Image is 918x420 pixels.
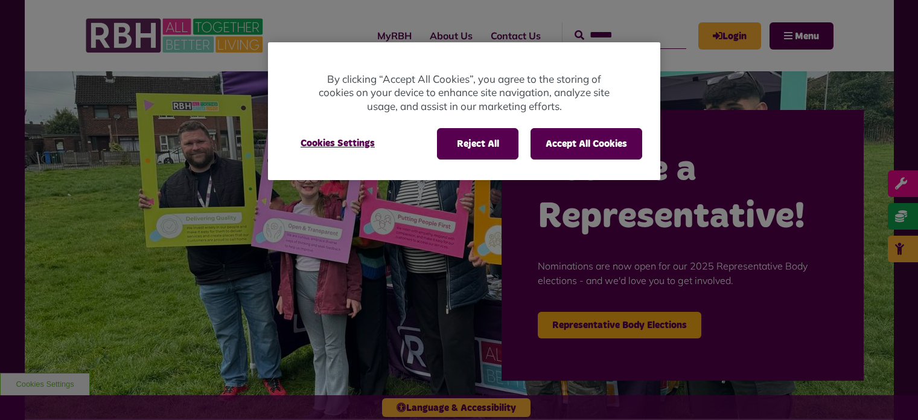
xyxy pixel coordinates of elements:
[268,42,660,181] div: Cookie banner
[316,73,612,114] p: By clicking “Accept All Cookies”, you agree to the storing of cookies on your device to enhance s...
[286,128,389,158] button: Cookies Settings
[531,128,642,160] button: Accept All Cookies
[268,42,660,181] div: Privacy
[437,128,518,160] button: Reject All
